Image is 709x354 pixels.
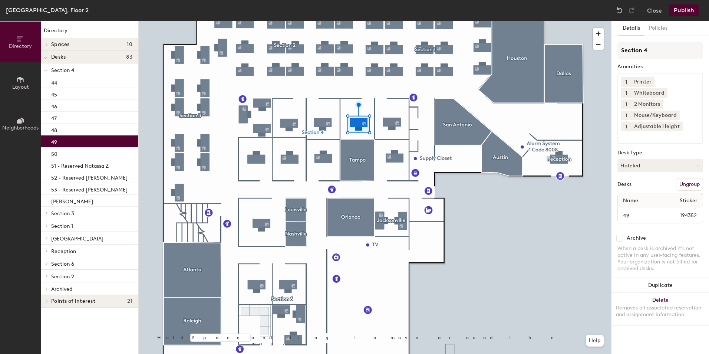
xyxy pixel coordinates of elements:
div: Amenities [617,64,703,70]
p: 51 - Reserved Natassa Z [51,161,109,169]
p: 50 [51,149,57,157]
p: 48 [51,125,57,134]
span: Archived [51,286,72,292]
span: 10 [127,42,132,47]
button: Ungroup [676,178,703,191]
button: 1 [621,122,631,131]
button: 1 [621,111,631,120]
button: Close [647,4,662,16]
p: 46 [51,101,57,110]
span: 194352 [662,212,701,220]
div: Adjustable Height [631,122,683,131]
p: 44 [51,78,57,86]
button: Duplicate [611,278,709,293]
div: Whiteboard [631,88,667,98]
button: Hoteled [617,159,703,172]
span: 1 [625,89,627,97]
span: Name [619,194,642,207]
h1: Directory [41,27,138,38]
span: 1 [625,78,627,86]
div: When a desk is archived it's not active in any user-facing features. Your organization is not bil... [617,245,703,272]
div: Removes all associated reservation and assignment information [616,305,705,318]
img: Undo [616,7,623,14]
span: Desks [51,54,66,60]
div: Desk Type [617,150,703,156]
span: Spaces [51,42,70,47]
span: Section 3 [51,210,74,217]
button: Help [586,335,604,347]
p: 53 - Reserved [PERSON_NAME] [51,184,128,193]
span: 83 [126,54,132,60]
p: 49 [51,137,57,145]
span: Sticker [676,194,701,207]
button: DeleteRemoves all associated reservation and assignment information [611,293,709,325]
span: 1 [625,101,627,108]
div: 2 Monitors [631,99,663,109]
img: Redo [628,7,635,14]
button: Publish [669,4,699,16]
div: Desks [617,181,631,187]
div: Printer [631,77,654,87]
button: 1 [621,77,631,87]
button: 1 [621,99,631,109]
span: Section 2 [51,273,74,280]
button: 1 [621,88,631,98]
p: [PERSON_NAME] [51,196,93,205]
button: Policies [644,21,672,36]
div: Archive [627,235,646,241]
input: Unnamed desk [619,210,662,221]
span: 1 [625,112,627,119]
span: 21 [127,298,132,304]
span: Section 4 [51,67,74,73]
span: Section 6 [51,261,74,267]
span: Layout [12,84,29,90]
span: Points of interest [51,298,95,304]
p: 45 [51,89,57,98]
p: 52 - Reserved [PERSON_NAME] [51,173,128,181]
span: Directory [9,43,32,49]
p: 47 [51,113,57,122]
button: Details [618,21,644,36]
div: [GEOGRAPHIC_DATA], Floor 2 [6,6,89,15]
span: Section 1 [51,223,73,229]
span: 1 [625,123,627,131]
span: Neighborhoods [2,125,39,131]
span: Reception [51,248,76,255]
span: [GEOGRAPHIC_DATA] [51,236,103,242]
div: Mouse/Keyboard [631,111,680,120]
